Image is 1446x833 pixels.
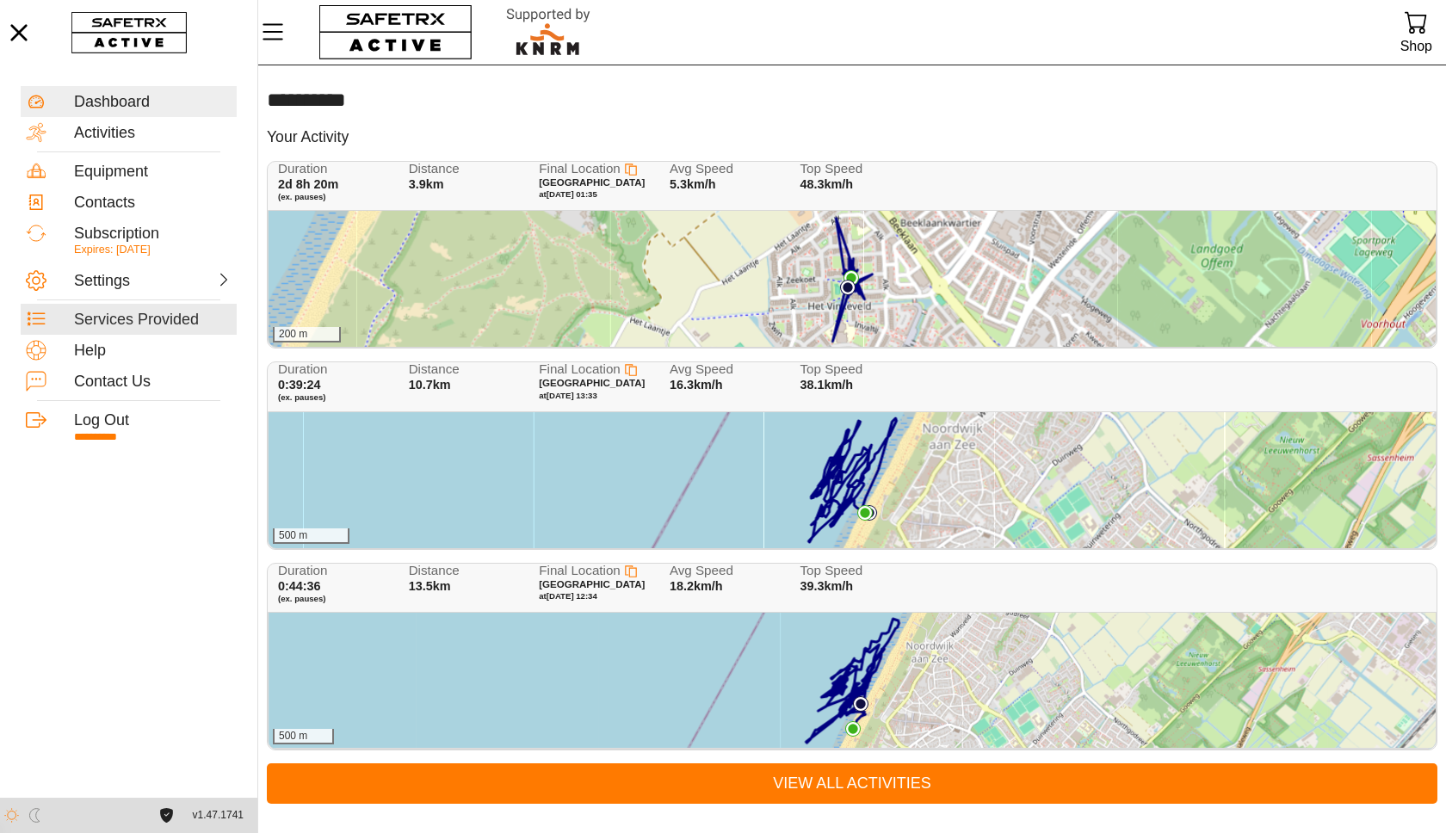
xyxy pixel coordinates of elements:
[278,392,388,403] span: (ex. pauses)
[845,721,861,737] img: PathEnd.svg
[539,391,597,400] span: at [DATE] 13:33
[539,563,621,577] span: Final Location
[539,591,597,601] span: at [DATE] 12:34
[258,14,301,50] button: Menu
[278,564,388,578] span: Duration
[74,194,232,213] div: Contacts
[670,362,780,377] span: Avg Speed
[857,505,873,521] img: PathEnd.svg
[539,378,645,388] span: [GEOGRAPHIC_DATA]
[4,808,19,823] img: ModeLight.svg
[267,763,1437,804] a: View All Activities
[278,378,321,392] span: 0:39:24
[486,4,610,60] img: RescueLogo.svg
[273,729,334,744] div: 500 m
[539,361,621,376] span: Final Location
[853,696,868,712] img: PathStart.svg
[539,189,597,199] span: at [DATE] 01:35
[278,177,338,191] span: 2d 8h 20m
[539,579,645,589] span: [GEOGRAPHIC_DATA]
[74,342,232,361] div: Help
[278,362,388,377] span: Duration
[539,177,645,188] span: [GEOGRAPHIC_DATA]
[26,340,46,361] img: Help.svg
[74,163,232,182] div: Equipment
[670,162,780,176] span: Avg Speed
[74,373,232,392] div: Contact Us
[800,362,911,377] span: Top Speed
[74,225,232,244] div: Subscription
[278,192,388,202] span: (ex. pauses)
[74,124,232,143] div: Activities
[278,594,388,604] span: (ex. pauses)
[800,177,854,191] span: 48.3km/h
[670,564,780,578] span: Avg Speed
[840,280,856,295] img: PathStart.svg
[670,177,716,191] span: 5.3km/h
[74,311,232,330] div: Services Provided
[193,806,244,824] span: v1.47.1741
[74,93,232,112] div: Dashboard
[182,801,254,830] button: v1.47.1741
[28,808,42,823] img: ModeDark.svg
[1400,34,1432,58] div: Shop
[670,579,723,593] span: 18.2km/h
[281,770,1424,797] span: View All Activities
[155,808,178,823] a: License Agreement
[409,177,444,191] span: 3.9km
[26,122,46,143] img: Activities.svg
[273,327,341,342] div: 200 m
[26,161,46,182] img: Equipment.svg
[74,244,151,256] span: Expires: [DATE]
[670,378,723,392] span: 16.3km/h
[409,579,451,593] span: 13.5km
[409,378,451,392] span: 10.7km
[26,371,46,392] img: ContactUs.svg
[409,362,519,377] span: Distance
[539,161,621,176] span: Final Location
[800,564,911,578] span: Top Speed
[278,162,388,176] span: Duration
[800,579,854,593] span: 39.3km/h
[800,378,854,392] span: 38.1km/h
[409,162,519,176] span: Distance
[74,272,150,291] div: Settings
[843,270,859,286] img: PathEnd.svg
[278,579,321,593] span: 0:44:36
[273,528,349,544] div: 500 m
[267,127,349,147] h5: Your Activity
[409,564,519,578] span: Distance
[800,162,911,176] span: Top Speed
[26,223,46,244] img: Subscription.svg
[74,411,232,430] div: Log Out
